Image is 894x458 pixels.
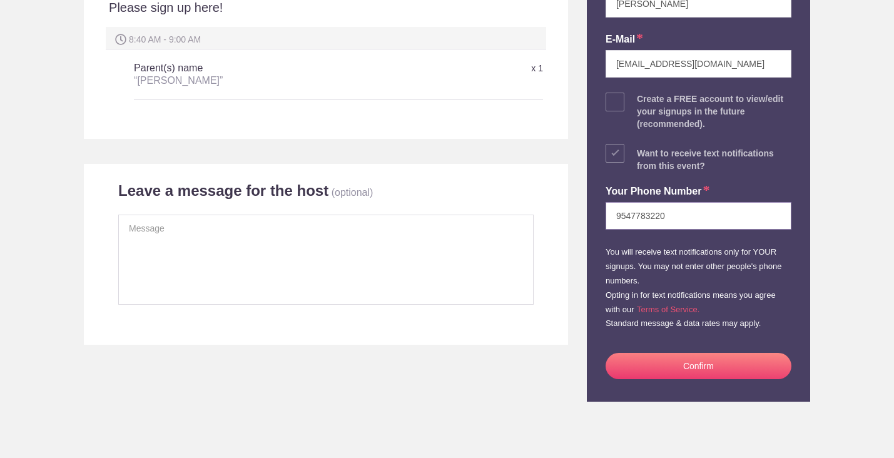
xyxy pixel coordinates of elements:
[637,147,791,172] div: Want to receive text notifications from this event?
[637,93,791,130] div: Create a FREE account to view/edit your signups in the future (recommended).
[606,353,791,379] button: Confirm
[637,305,699,314] a: Terms of Service.
[332,187,373,198] p: (optional)
[106,27,546,49] div: 8:40 AM - 9:00 AM
[134,56,407,93] h5: Parent(s) name
[606,247,781,285] small: You will receive text notifications only for YOUR signups. You may not enter other people's phone...
[606,50,791,78] input: e.g. julie@gmail.com
[606,290,776,314] small: Opting in for text notifications means you agree with our
[606,33,643,47] label: E-mail
[407,58,543,79] div: x 1
[606,185,710,199] label: Your Phone Number
[134,74,407,87] div: “[PERSON_NAME]”
[118,181,328,200] h2: Leave a message for the host
[115,34,126,45] img: Spot time
[606,318,761,328] small: Standard message & data rates may apply.
[606,202,791,230] input: e.g. +14155552671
